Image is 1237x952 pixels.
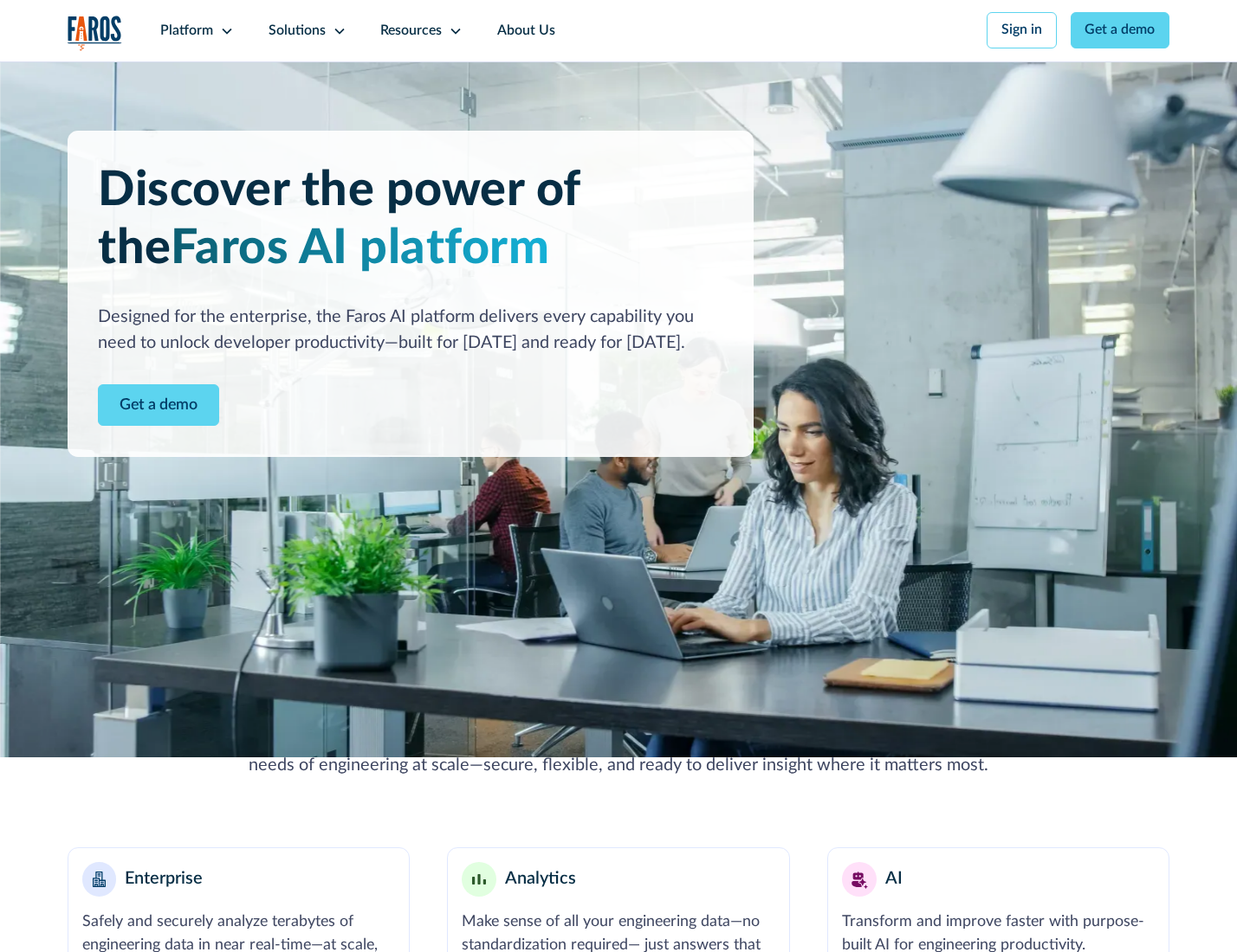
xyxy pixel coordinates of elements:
[68,16,123,51] a: home
[98,162,722,278] h1: Discover the power of the
[171,224,550,273] span: Faros AI platform
[98,305,722,357] div: Designed for the enterprise, the Faros AI platform delivers every capability you need to unlock d...
[885,866,903,892] div: AI
[380,21,442,42] div: Resources
[505,866,576,892] div: Analytics
[68,16,123,51] img: Logo of the analytics and reporting company Faros.
[987,12,1057,48] a: Sign in
[1071,12,1170,48] a: Get a demo
[845,865,872,892] img: AI robot or assistant icon
[125,866,203,892] div: Enterprise
[98,384,219,427] a: Contact Modal
[160,21,213,42] div: Platform
[93,872,107,887] img: Enterprise building blocks or structure icon
[269,21,326,42] div: Solutions
[472,874,486,885] img: Minimalist bar chart analytics icon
